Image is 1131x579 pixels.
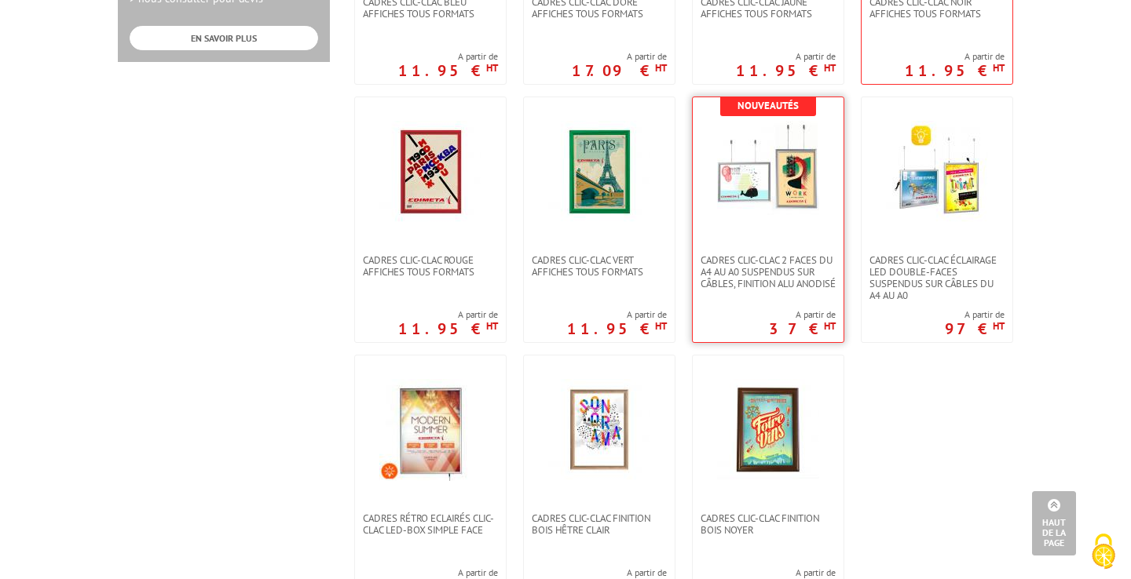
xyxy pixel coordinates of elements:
b: Nouveautés [738,99,799,112]
a: Haut de la page [1032,491,1076,555]
p: 11.95 € [905,66,1005,75]
span: Cadres Clic-Clac 2 faces du A4 au A0 suspendus sur câbles, finition alu anodisé [701,254,836,289]
img: CADRES CLIC-CLAC FINITION BOIS NOYER [717,379,819,481]
a: Cadres Clic-Clac 2 faces du A4 au A0 suspendus sur câbles, finition alu anodisé [693,254,844,289]
span: Cadres clic-clac éclairage LED double-faces suspendus sur câbles du A4 au A0 [869,254,1005,301]
span: A partir de [736,50,836,63]
span: Cadres Rétro Eclairés Clic-Clac LED-Box simple face [363,512,498,536]
sup: HT [655,61,667,75]
img: Cadres clic-clac finition Bois Hêtre clair [548,379,650,481]
sup: HT [486,61,498,75]
p: 11.95 € [398,324,498,333]
a: Cadres clic-clac rouge affiches tous formats [355,254,506,278]
a: Cadres clic-clac vert affiches tous formats [524,254,675,278]
img: Cadres clic-clac vert affiches tous formats [548,121,650,223]
span: A partir de [572,50,667,63]
sup: HT [655,319,667,333]
sup: HT [824,319,836,333]
a: EN SAVOIR PLUS [130,26,318,50]
span: A partir de [769,308,836,321]
img: Cadres clic-clac rouge affiches tous formats [379,121,481,223]
sup: HT [486,319,498,333]
p: 97 € [945,324,1005,333]
img: Cadres Rétro Eclairés Clic-Clac LED-Box simple face [379,379,481,481]
span: Cadres clic-clac rouge affiches tous formats [363,254,498,278]
sup: HT [824,61,836,75]
span: Cadres clic-clac vert affiches tous formats [532,254,667,278]
a: CADRES CLIC-CLAC FINITION BOIS NOYER [693,512,844,536]
button: Cookies (fenêtre modale) [1076,526,1131,579]
a: Cadres clic-clac éclairage LED double-faces suspendus sur câbles du A4 au A0 [862,254,1012,301]
img: Cadres clic-clac éclairage LED double-faces suspendus sur câbles du A4 au A0 [886,121,988,223]
span: A partir de [905,50,1005,63]
sup: HT [993,319,1005,333]
span: A partir de [567,308,667,321]
p: 11.95 € [736,66,836,75]
span: A partir de [398,50,498,63]
span: A partir de [572,566,667,579]
p: 17.09 € [572,66,667,75]
span: A partir de [945,308,1005,321]
sup: HT [993,61,1005,75]
span: A partir de [741,566,836,579]
span: A partir de [398,308,498,321]
img: Cadres Clic-Clac 2 faces du A4 au A0 suspendus sur câbles, finition alu anodisé [717,121,819,223]
span: A partir de [407,566,498,579]
img: Cookies (fenêtre modale) [1084,532,1123,571]
a: Cadres clic-clac finition Bois Hêtre clair [524,512,675,536]
span: Cadres clic-clac finition Bois Hêtre clair [532,512,667,536]
span: CADRES CLIC-CLAC FINITION BOIS NOYER [701,512,836,536]
p: 11.95 € [567,324,667,333]
p: 11.95 € [398,66,498,75]
p: 37 € [769,324,836,333]
a: Cadres Rétro Eclairés Clic-Clac LED-Box simple face [355,512,506,536]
